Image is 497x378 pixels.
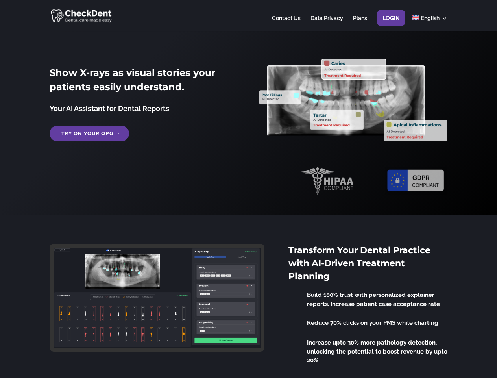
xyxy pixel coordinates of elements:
a: Contact Us [272,15,301,31]
span: English [421,15,440,21]
img: X_Ray_annotated [259,59,447,141]
a: Plans [353,15,367,31]
a: Data Privacy [310,15,343,31]
span: Increase upto 30% more pathology detection, unlocking the potential to boost revenue by upto 20% [307,339,447,364]
a: Try on your OPG [50,126,129,141]
h2: Show X-rays as visual stories your patients easily understand. [50,66,237,98]
span: Your AI Assistant for Dental Reports [50,104,169,113]
span: Reduce 70% clicks on your PMS while charting [307,319,438,326]
a: English [412,15,447,31]
a: Login [382,15,400,31]
span: Transform Your Dental Practice with AI-Driven Treatment Planning [288,245,430,282]
span: Build 100% trust with personalized explainer reports. Increase patient case acceptance rate [307,291,440,308]
img: CheckDent AI [51,8,113,23]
